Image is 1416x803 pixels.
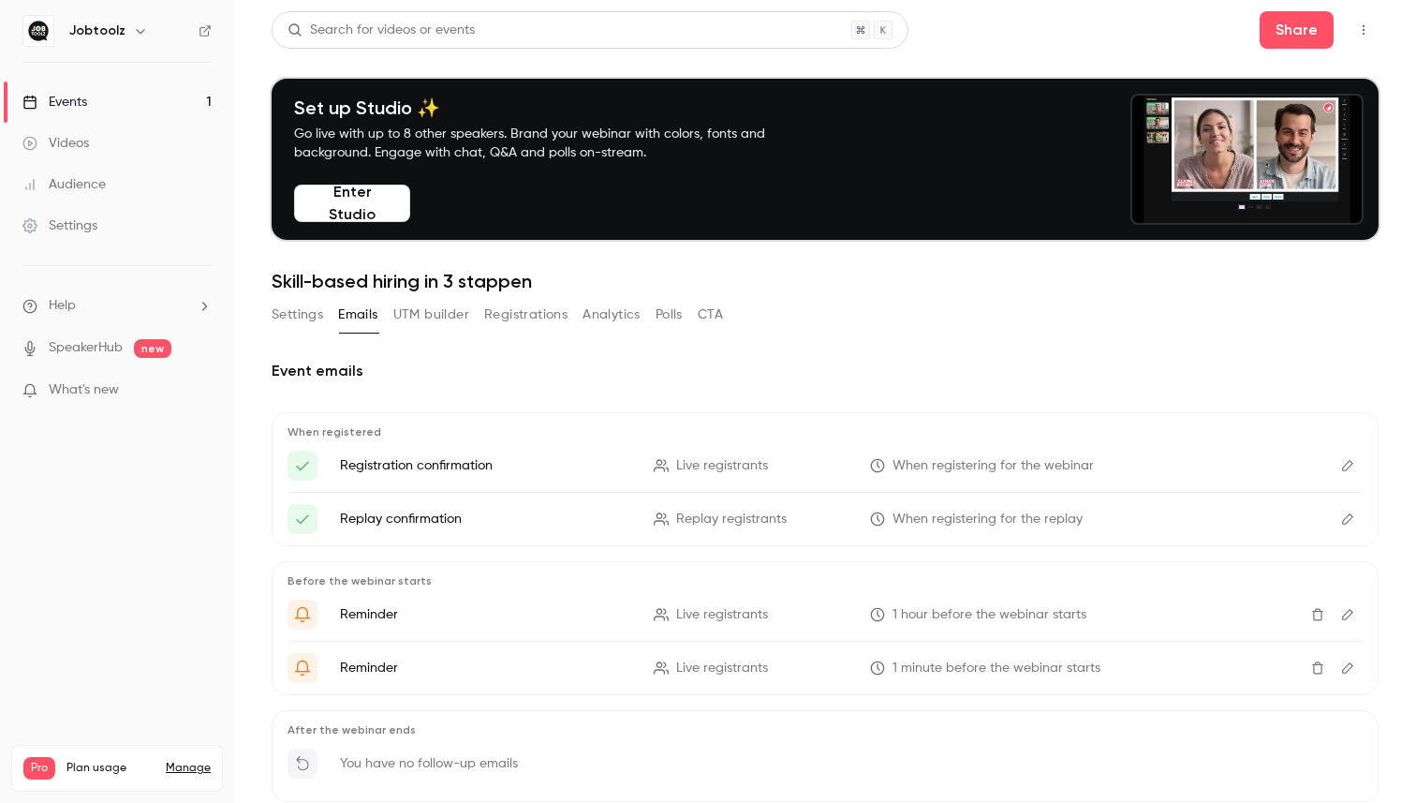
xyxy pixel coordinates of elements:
[1333,451,1363,481] button: Edit
[272,300,323,330] button: Settings
[288,573,1363,588] p: Before the webinar starts
[288,451,1363,481] li: Webinar registratie: {{ event_name }}
[340,510,631,528] p: Replay confirmation
[1333,504,1363,534] button: Edit
[22,93,87,112] div: Events
[698,300,723,330] button: CTA
[23,757,55,780] span: Pro
[49,296,76,316] span: Help
[676,456,768,476] span: Live registrants
[1333,600,1363,630] button: Edit
[288,600,1363,630] li: Klaar voor de webinar straks?
[23,16,53,46] img: Jobtoolz
[272,360,1379,382] h2: Event emails
[892,659,1100,678] span: 1 minute before the webinar starts
[656,300,683,330] button: Polls
[393,300,469,330] button: UTM builder
[583,300,641,330] button: Analytics
[676,659,768,678] span: Live registrants
[49,338,123,358] a: SpeakerHub
[288,504,1363,534] li: Bekijk hier onze webinar: {{ event_name }}
[1303,653,1333,683] button: Delete
[288,21,475,40] div: Search for videos or events
[294,185,410,222] button: Enter Studio
[892,605,1086,625] span: 1 hour before the webinar starts
[22,134,89,153] div: Videos
[288,653,1363,683] li: De webinar start nu
[1303,600,1333,630] button: Delete
[272,270,1379,292] h1: Skill-based hiring in 3 stappen
[288,722,1363,737] p: After the webinar ends
[676,510,787,529] span: Replay registrants
[892,510,1083,529] span: When registering for the replay
[340,754,518,773] p: You have no follow-up emails
[22,216,97,235] div: Settings
[294,97,809,119] h4: Set up Studio ✨
[69,22,125,40] h6: Jobtoolz
[189,382,212,399] iframe: Noticeable Trigger
[892,456,1094,476] span: When registering for the webinar
[340,659,631,677] p: Reminder
[340,456,631,475] p: Registration confirmation
[1333,653,1363,683] button: Edit
[288,424,1363,439] p: When registered
[49,380,119,400] span: What's new
[340,605,631,624] p: Reminder
[484,300,568,330] button: Registrations
[166,761,211,776] a: Manage
[66,761,155,776] span: Plan usage
[134,339,171,358] span: new
[22,175,106,194] div: Audience
[294,125,809,162] p: Go live with up to 8 other speakers. Brand your webinar with colors, fonts and background. Engage...
[22,296,212,316] li: help-dropdown-opener
[338,300,377,330] button: Emails
[676,605,768,625] span: Live registrants
[1260,11,1334,49] button: Share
